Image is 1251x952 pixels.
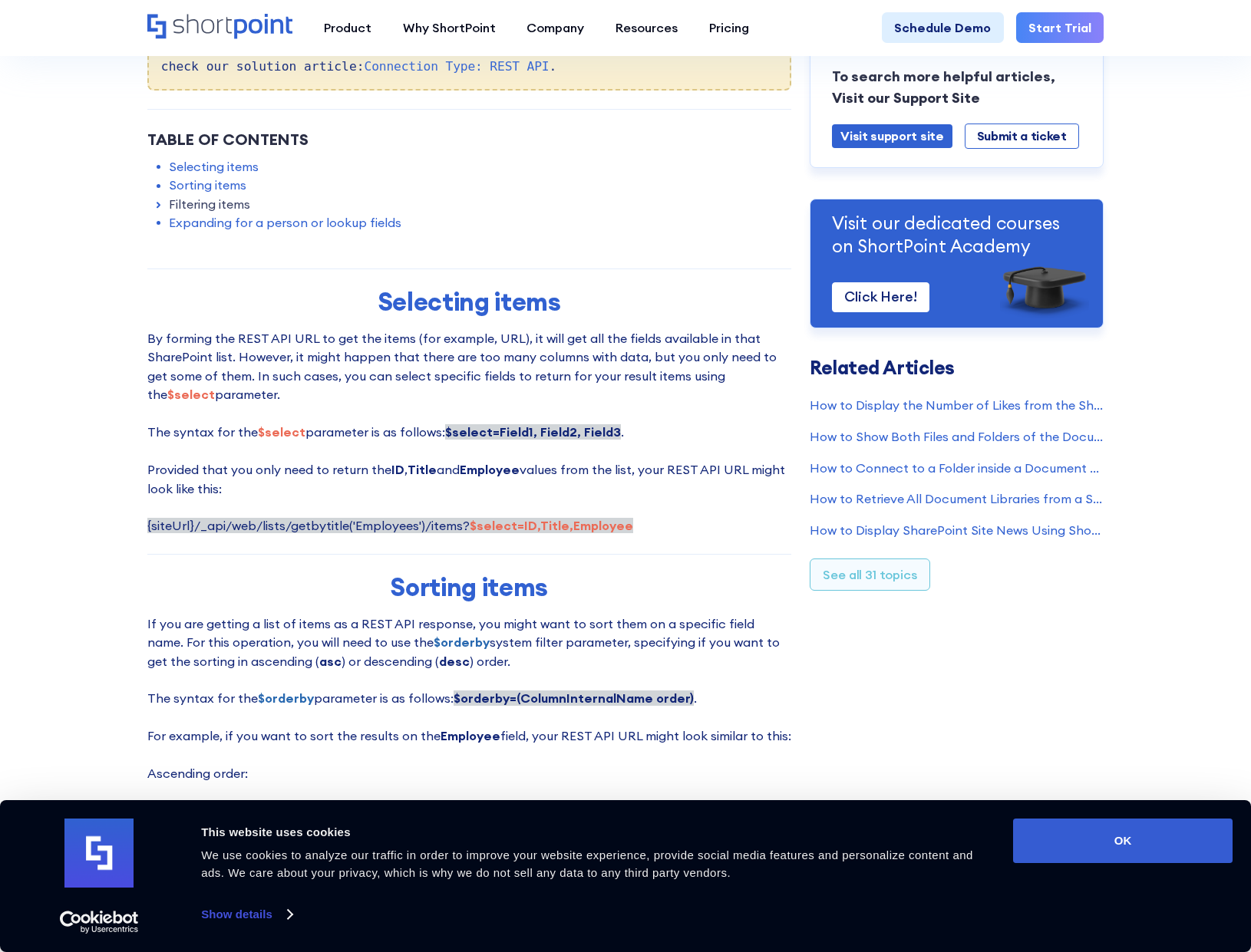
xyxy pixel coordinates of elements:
p: If you are getting a list of items as a REST API response, you might want to sort them on a speci... [147,614,791,896]
strong: $orderby [258,690,314,706]
strong: desc [439,654,470,669]
strong: $select=Field1, Field2, Field3 [445,424,621,440]
a: Home [147,14,292,41]
a: Filtering items [169,195,250,213]
p: By forming the REST API URL to get the items (for example, URL), it will get all the fields avail... [147,329,791,535]
a: Schedule Demo [882,12,1004,44]
a: Product [308,12,387,44]
img: logo [64,819,134,888]
a: How to Display the Number of Likes from the SharePoint List Items [810,396,1104,414]
span: We use cookies to analyze our traffic in order to improve your website experience, provide social... [201,848,973,879]
h2: Selecting items [181,288,757,317]
a: Resources [600,12,694,44]
a: How to Retrieve All Document Libraries from a Site Collection Using ShortPoint Connect [810,489,1104,508]
div: This website uses cookies [201,823,979,842]
h3: Related Articles [810,359,1104,377]
strong: $select [167,387,215,402]
a: Selecting items [169,157,259,176]
a: Sorting items [169,176,246,194]
div: Product [324,18,371,37]
strong: Employee [460,462,520,477]
a: Expanding for a person or lookup fields [169,213,401,232]
p: Visit our dedicated courses on ShortPoint Academy [832,212,1081,257]
strong: ID [391,462,404,477]
a: Company [511,12,600,44]
strong: $orderby=(ColumnInternalName order) [454,690,694,706]
a: Submit a ticket [965,124,1079,149]
strong: $orderby [434,634,490,650]
a: How to Show Both Files and Folders of the Document Library in a ShortPoint Element [810,427,1104,446]
p: To search more helpful articles, Visit our Support Site [832,66,1081,108]
strong: Employee [441,728,500,743]
strong: asc [319,654,342,669]
a: Usercentrics Cookiebot - opens in a new window [32,911,167,934]
div: Company [526,18,584,37]
a: How to Connect to a Folder inside a Document Library Using REST API [810,459,1104,477]
strong: Title [408,462,437,477]
div: Resources [616,18,678,37]
div: Pricing [709,18,749,37]
strong: $select [258,424,305,440]
span: {siteUrl}/_api/web/lists/getbytitle('Employees')/items? [147,518,633,533]
a: How to Display SharePoint Site News Using ShortPoint REST API Connection Type [810,521,1104,539]
h2: Sorting items [181,573,757,602]
strong: $select=ID,Title,Employee [470,518,633,533]
a: Visit support site [832,124,952,148]
a: Show details [201,903,292,926]
a: Connection Type: REST API [365,59,550,74]
div: Table of Contents [147,128,791,151]
a: Start Trial [1016,12,1104,44]
a: Why ShortPoint [387,12,511,44]
a: Pricing [693,12,764,44]
iframe: Chat Widget [975,774,1251,952]
a: Click Here! [832,282,929,312]
button: OK [1013,819,1233,863]
a: See all 31 topics [810,558,929,591]
div: Why ShortPoint [403,18,496,37]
